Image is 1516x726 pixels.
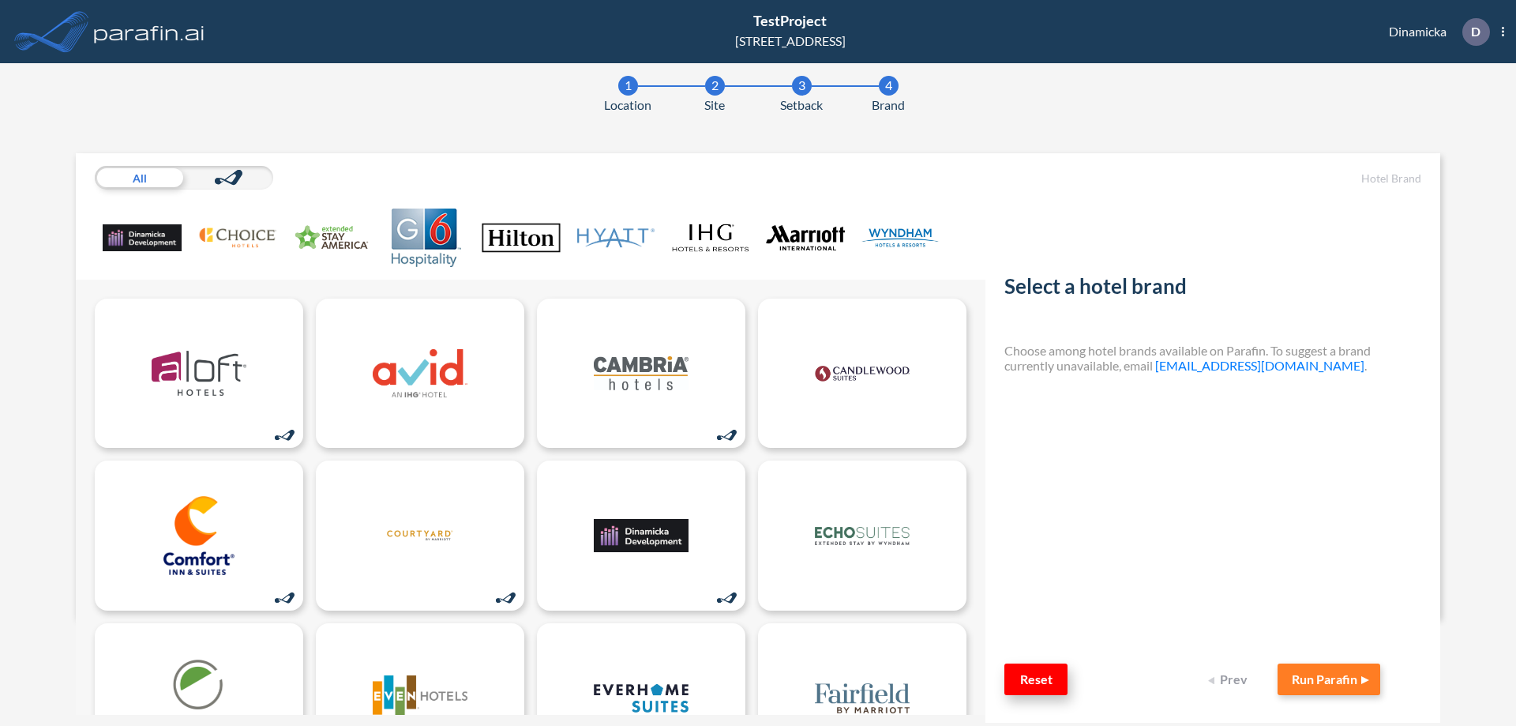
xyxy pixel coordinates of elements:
[735,32,846,51] div: [STREET_ADDRESS]
[618,76,638,96] div: 1
[91,16,208,47] img: logo
[373,496,467,575] img: logo
[671,209,750,267] img: IHG
[1471,24,1480,39] p: D
[815,496,910,575] img: logo
[753,12,827,29] span: TestProject
[387,209,466,267] img: G6 Hospitality
[792,76,812,96] div: 3
[704,96,725,115] span: Site
[872,96,905,115] span: Brand
[1004,172,1421,186] h5: Hotel Brand
[861,209,940,267] img: Wyndham
[594,496,689,575] img: logo
[1199,664,1262,695] button: Prev
[604,96,651,115] span: Location
[879,76,899,96] div: 4
[1004,664,1068,695] button: Reset
[815,334,910,413] img: logo
[780,96,823,115] span: Setback
[152,334,246,413] img: logo
[373,334,467,413] img: logo
[705,76,725,96] div: 2
[1155,358,1364,373] a: [EMAIL_ADDRESS][DOMAIN_NAME]
[1365,18,1504,46] div: Dinamicka
[1004,343,1421,373] h4: Choose among hotel brands available on Parafin. To suggest a brand currently unavailable, email .
[292,209,371,267] img: Extended Stay America
[152,496,246,575] img: logo
[103,209,182,267] img: .Dev Family
[766,209,845,267] img: Marriott
[1278,664,1380,695] button: Run Parafin
[576,209,655,267] img: Hyatt
[594,334,689,413] img: logo
[482,209,561,267] img: Hilton
[197,209,276,267] img: Choice
[95,166,184,190] div: All
[1004,274,1421,305] h2: Select a hotel brand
